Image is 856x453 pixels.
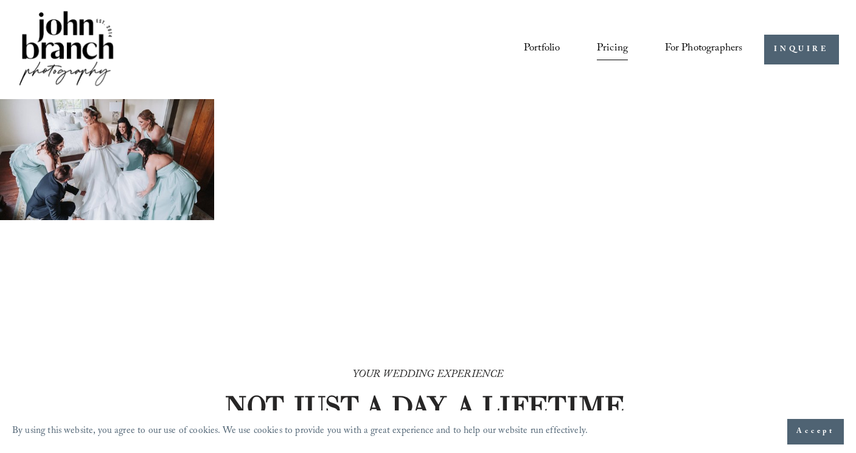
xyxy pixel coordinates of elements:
a: folder dropdown [665,38,743,61]
span: For Photographers [665,39,743,60]
button: Accept [787,419,844,444]
span: Accept [796,426,835,438]
img: John Branch IV Photography [17,9,116,91]
a: Portfolio [524,38,560,61]
em: YOUR WEDDING EXPERIENCE [353,367,504,384]
strong: NOT JUST A DAY, A LIFETIME. [224,389,631,423]
a: INQUIRE [764,35,839,64]
a: Pricing [597,38,628,61]
p: By using this website, you agree to our use of cookies. We use cookies to provide you with a grea... [12,423,588,441]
